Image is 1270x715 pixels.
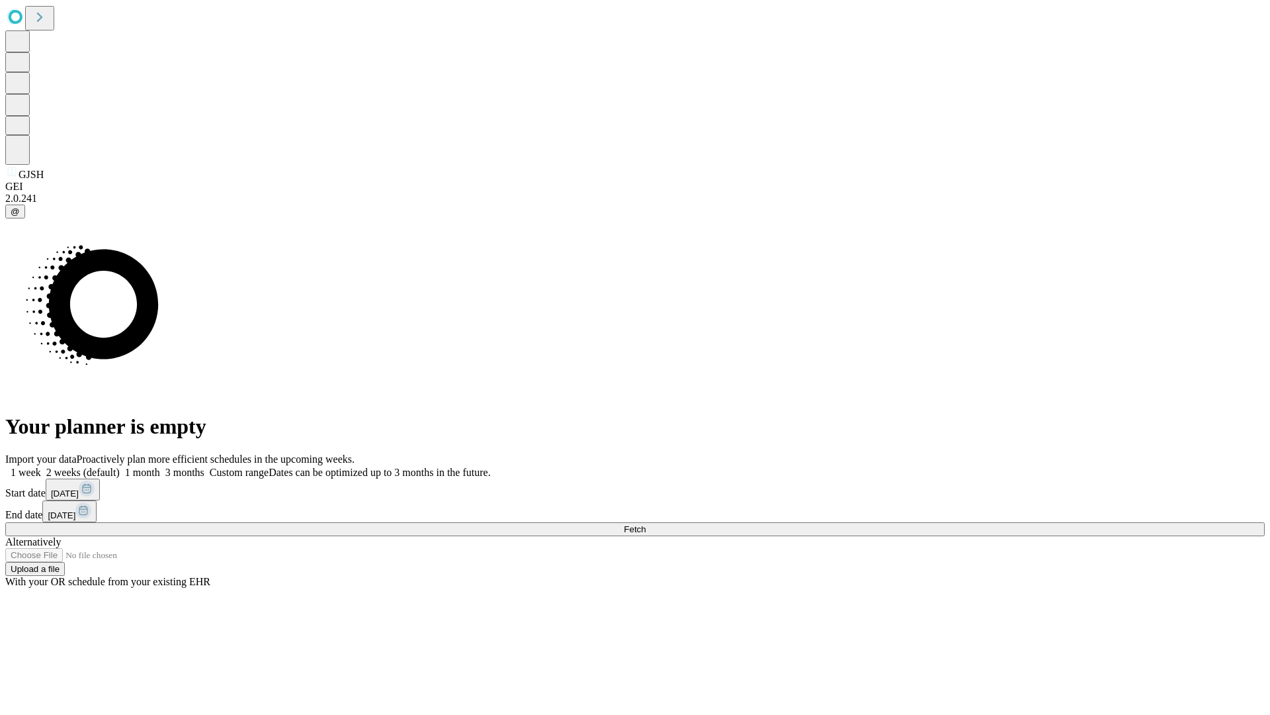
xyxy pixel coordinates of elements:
span: Import your data [5,453,77,465]
span: [DATE] [48,510,75,520]
button: @ [5,205,25,218]
span: With your OR schedule from your existing EHR [5,576,210,587]
span: Fetch [624,524,646,534]
button: Upload a file [5,562,65,576]
span: Dates can be optimized up to 3 months in the future. [269,467,490,478]
span: 2 weeks (default) [46,467,120,478]
span: @ [11,207,20,216]
span: 1 month [125,467,160,478]
div: GEI [5,181,1265,193]
div: 2.0.241 [5,193,1265,205]
span: 1 week [11,467,41,478]
h1: Your planner is empty [5,414,1265,439]
span: [DATE] [51,489,79,499]
span: GJSH [19,169,44,180]
span: 3 months [165,467,204,478]
span: Alternatively [5,536,61,548]
button: [DATE] [42,501,97,522]
button: [DATE] [46,479,100,501]
span: Proactively plan more efficient schedules in the upcoming weeks. [77,453,355,465]
div: End date [5,501,1265,522]
div: Start date [5,479,1265,501]
span: Custom range [210,467,269,478]
button: Fetch [5,522,1265,536]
